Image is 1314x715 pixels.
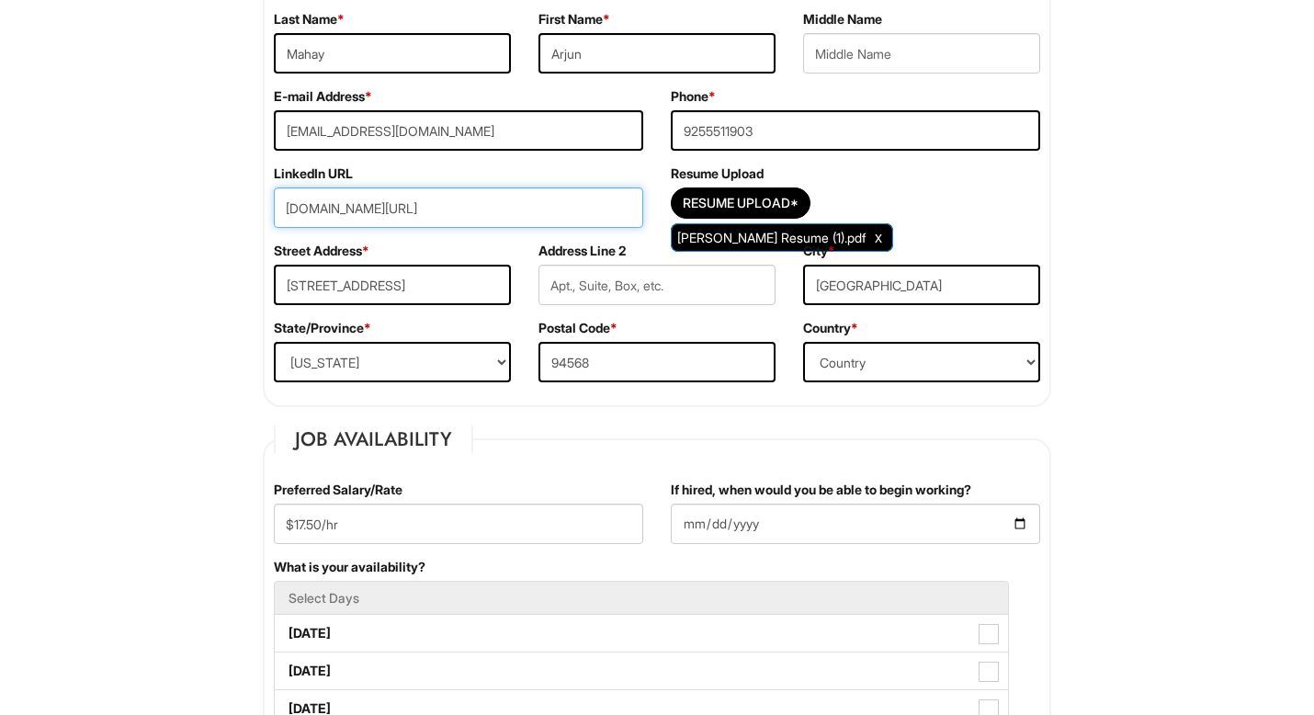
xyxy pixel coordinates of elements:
[677,230,866,245] span: [PERSON_NAME] Resume (1).pdf
[274,558,425,576] label: What is your availability?
[803,265,1040,305] input: City
[275,615,1008,652] label: [DATE]
[538,342,776,382] input: Postal Code
[671,87,716,106] label: Phone
[538,265,776,305] input: Apt., Suite, Box, etc.
[274,87,372,106] label: E-mail Address
[538,242,626,260] label: Address Line 2
[538,319,617,337] label: Postal Code
[274,110,643,151] input: E-mail Address
[274,504,643,544] input: Preferred Salary/Rate
[538,33,776,74] input: First Name
[870,225,887,250] a: Clear Uploaded File
[671,187,810,219] button: Resume Upload*Resume Upload*
[803,242,835,260] label: City
[274,33,511,74] input: Last Name
[289,591,994,605] h5: Select Days
[274,242,369,260] label: Street Address
[275,653,1008,689] label: [DATE]
[671,481,971,499] label: If hired, when would you be able to begin working?
[803,342,1040,382] select: Country
[803,33,1040,74] input: Middle Name
[274,342,511,382] select: State/Province
[274,481,402,499] label: Preferred Salary/Rate
[274,10,345,28] label: Last Name
[671,110,1040,151] input: Phone
[274,187,643,228] input: LinkedIn URL
[274,426,473,453] legend: Job Availability
[803,319,858,337] label: Country
[538,10,610,28] label: First Name
[274,165,353,183] label: LinkedIn URL
[803,10,882,28] label: Middle Name
[274,265,511,305] input: Street Address
[274,319,371,337] label: State/Province
[671,165,764,183] label: Resume Upload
